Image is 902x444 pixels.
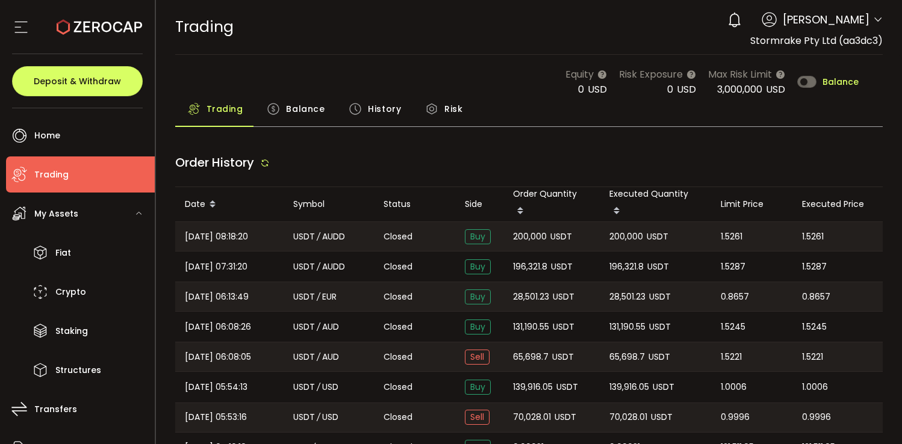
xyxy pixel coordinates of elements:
div: Limit Price [711,197,792,211]
span: Balance [286,97,325,121]
span: USDT [555,410,576,424]
span: 1.5221 [721,350,742,364]
button: Deposit & Withdraw [12,66,143,96]
span: 0.9996 [721,410,750,424]
span: Closed [384,261,412,273]
span: Max Risk Limit [708,67,772,82]
span: Structures [55,362,101,379]
span: [DATE] 05:53:16 [185,410,247,424]
span: USDT [293,380,315,394]
span: 0.9996 [802,410,831,424]
span: USD [677,82,696,96]
span: Buy [465,259,491,274]
div: Order Quantity [503,187,600,221]
span: USD [588,82,607,96]
span: Home [34,127,60,144]
span: Risk [444,97,462,121]
div: Symbol [284,197,374,211]
span: History [368,97,401,121]
span: Closed [384,230,412,243]
span: Closed [384,411,412,424]
span: Buy [465,319,491,335]
span: Closed [384,351,412,363]
span: 0.8657 [721,290,749,304]
span: 196,321.8 [609,260,644,274]
span: 0 [667,82,673,96]
span: Closed [384,381,412,393]
span: AUD [322,350,339,364]
iframe: Chat Widget [842,386,902,444]
div: Side [455,197,503,211]
span: AUDD [322,230,345,244]
span: USDT [293,230,315,244]
div: Date [175,194,284,215]
span: 28,501.23 [609,290,645,304]
span: 65,698.7 [609,350,645,364]
span: My Assets [34,205,78,223]
span: USDT [649,350,670,364]
span: USDT [293,350,315,364]
em: / [317,230,320,244]
span: 1.5245 [721,320,745,334]
span: USDT [649,290,671,304]
span: 70,028.01 [513,410,551,424]
span: USDT [649,320,671,334]
span: USDT [647,230,668,244]
span: 1.5287 [802,260,827,274]
span: Equity [565,67,594,82]
span: USDT [551,260,573,274]
div: Executed Price [792,197,874,211]
span: Buy [465,289,491,304]
div: Executed Quantity [600,187,711,221]
span: [DATE] 05:54:13 [185,380,247,394]
span: 1.0006 [721,380,747,394]
span: 1.5261 [802,230,824,244]
em: / [317,410,320,424]
span: 1.0006 [802,380,828,394]
span: [DATE] 06:08:26 [185,320,251,334]
span: USDT [293,260,315,274]
span: 28,501.23 [513,290,549,304]
span: USD [766,82,785,96]
span: USDT [293,320,315,334]
span: 1.5287 [721,260,745,274]
span: 1.5221 [802,350,823,364]
span: 1.5261 [721,230,742,244]
span: [DATE] 07:31:20 [185,260,247,274]
span: USDT [293,290,315,304]
em: / [317,380,320,394]
span: 0.8657 [802,290,830,304]
span: Fiat [55,244,71,262]
em: / [317,320,320,334]
span: USD [322,410,338,424]
span: 70,028.01 [609,410,647,424]
div: Status [374,197,455,211]
span: [DATE] 08:18:20 [185,230,248,244]
em: / [317,290,320,304]
span: USDT [651,410,673,424]
span: [PERSON_NAME] [783,11,869,28]
span: Staking [55,322,88,340]
span: EUR [322,290,337,304]
span: 3,000,000 [717,82,762,96]
span: Transfers [34,401,77,418]
em: / [317,350,320,364]
span: Stormrake Pty Ltd (aa3dc3) [750,34,883,48]
span: Deposit & Withdraw [34,77,121,85]
span: USDT [550,230,572,244]
span: [DATE] 06:13:49 [185,290,249,304]
span: 1.5245 [802,320,827,334]
span: 200,000 [513,230,547,244]
span: USDT [653,380,674,394]
span: USDT [293,410,315,424]
span: Sell [465,410,490,425]
span: Buy [465,380,491,395]
span: Risk Exposure [619,67,683,82]
em: / [317,260,320,274]
span: AUD [322,320,339,334]
span: Trading [175,16,234,37]
span: Balance [823,78,859,86]
span: 200,000 [609,230,643,244]
span: USDT [647,260,669,274]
